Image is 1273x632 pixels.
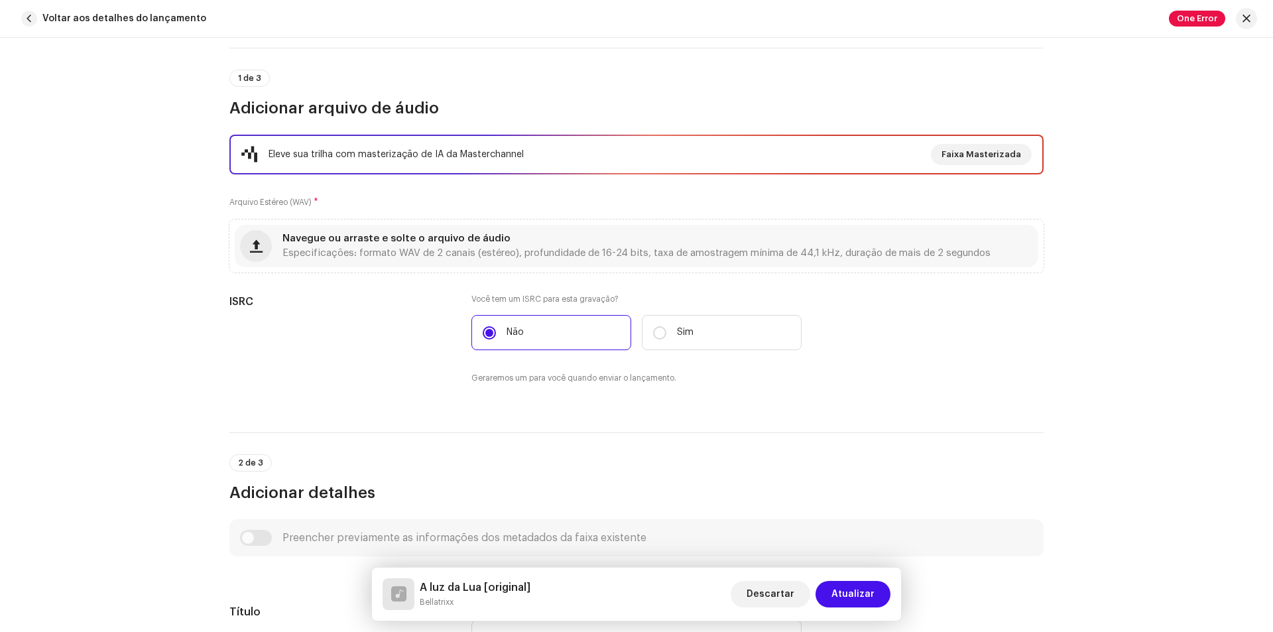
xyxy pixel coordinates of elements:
[471,294,802,304] label: Você tem um ISRC para esta gravação?
[420,580,530,596] h5: A luz da Lua [original]
[282,234,511,243] span: Navegue ou arraste e solte o arquivo de áudio
[269,147,524,162] div: Eleve sua trilha com masterização de IA da Masterchannel
[229,604,450,620] h5: Título
[816,581,890,607] button: Atualizar
[677,326,694,340] p: Sim
[747,581,794,607] span: Descartar
[507,326,524,340] p: Não
[731,581,810,607] button: Descartar
[931,144,1032,165] button: Faixa Masterizada
[229,97,1044,119] h3: Adicionar arquivo de áudio
[229,294,450,310] h5: ISRC
[238,459,263,467] span: 2 de 3
[238,74,261,82] span: 1 de 3
[229,482,1044,503] h3: Adicionar detalhes
[941,141,1021,168] span: Faixa Masterizada
[471,371,676,385] small: Geraremos um para você quando enviar o lançamento.
[282,249,991,258] span: Especificações: formato WAV de 2 canais (estéreo), profundidade de 16-24 bits, taxa de amostragem...
[831,581,875,607] span: Atualizar
[229,198,312,206] small: Arquivo Estéreo (WAV)
[420,596,530,609] small: A luz da Lua [original]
